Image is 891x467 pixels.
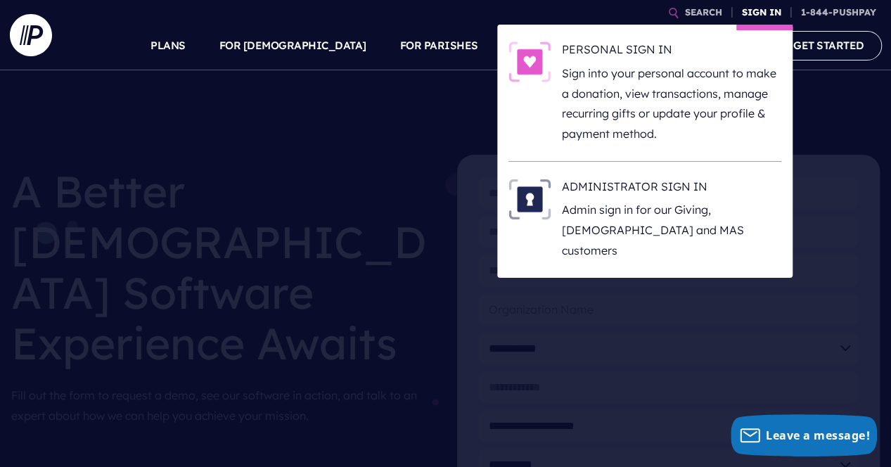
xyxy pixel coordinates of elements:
img: ADMINISTRATOR SIGN IN - Illustration [508,179,551,219]
a: GET STARTED [776,31,882,60]
a: SOLUTIONS [512,21,575,70]
h6: PERSONAL SIGN IN [562,41,781,63]
a: ADMINISTRATOR SIGN IN - Illustration ADMINISTRATOR SIGN IN Admin sign in for our Giving, [DEMOGRA... [508,179,781,261]
img: PERSONAL SIGN IN - Illustration [508,41,551,82]
a: PLANS [150,21,186,70]
a: EXPLORE [608,21,657,70]
p: Admin sign in for our Giving, [DEMOGRAPHIC_DATA] and MAS customers [562,200,781,260]
span: Leave a message! [766,428,870,443]
p: Sign into your personal account to make a donation, view transactions, manage recurring gifts or ... [562,63,781,144]
a: COMPANY [691,21,743,70]
h6: ADMINISTRATOR SIGN IN [562,179,781,200]
button: Leave a message! [731,414,877,456]
a: FOR [DEMOGRAPHIC_DATA] [219,21,366,70]
a: PERSONAL SIGN IN - Illustration PERSONAL SIGN IN Sign into your personal account to make a donati... [508,41,781,144]
a: FOR PARISHES [400,21,478,70]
